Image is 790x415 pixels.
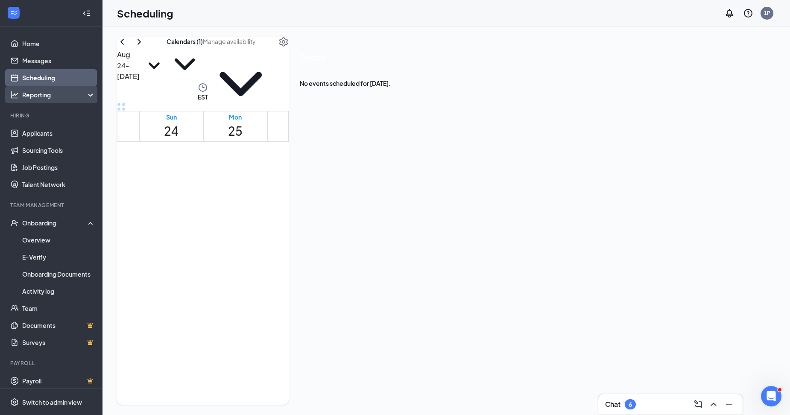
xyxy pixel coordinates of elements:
svg: ChevronRight [134,37,144,47]
h3: Chat [605,400,620,409]
button: ChevronUp [707,397,720,411]
a: Sourcing Tools [22,142,95,159]
div: Onboarding [22,219,88,227]
svg: Minimize [724,399,734,409]
span: No events scheduled for [DATE]. [300,79,391,88]
svg: ChevronDown [167,46,203,82]
svg: Notifications [724,8,734,18]
h1: 25 [228,122,243,140]
div: Team Management [10,202,94,209]
a: DocumentsCrown [22,317,95,334]
div: Sun [164,112,178,122]
input: Manage availability [203,37,278,46]
a: Messages [22,52,95,69]
svg: SmallChevronDown [142,53,167,78]
svg: ComposeMessage [693,399,703,409]
svg: WorkstreamLogo [9,9,18,17]
h1: Scheduling [117,6,173,20]
svg: QuestionInfo [743,8,753,18]
div: Hiring [10,112,94,119]
span: EST [198,93,208,101]
a: Applicants [22,125,95,142]
a: August 24, 2025 [162,111,180,141]
a: Talent Network [22,176,95,193]
svg: Collapse [82,9,91,18]
svg: Settings [278,37,289,47]
button: Minimize [722,397,736,411]
svg: ChevronDown [203,46,278,122]
svg: ChevronUp [708,399,719,409]
a: Job Postings [22,159,95,176]
span: Today [300,50,391,64]
a: Home [22,35,95,52]
a: Settings [278,37,289,82]
a: August 25, 2025 [226,111,244,141]
button: Calendars (1)ChevronDown [167,37,203,82]
a: Scheduling [22,69,95,86]
svg: UserCheck [10,219,19,227]
button: ComposeMessage [691,397,705,411]
svg: ChevronLeft [117,37,127,47]
svg: Clock [198,82,208,93]
a: E-Verify [22,248,95,266]
div: Reporting [22,91,96,99]
a: Team [22,300,95,317]
a: PayrollCrown [22,372,95,389]
div: Mon [228,112,243,122]
iframe: Intercom live chat [761,386,781,406]
svg: Analysis [10,91,19,99]
div: Payroll [10,359,94,367]
a: Activity log [22,283,95,300]
div: 1P [764,9,770,17]
a: Overview [22,231,95,248]
a: Onboarding Documents [22,266,95,283]
h1: 24 [164,122,178,140]
a: SurveysCrown [22,334,95,351]
svg: Settings [10,398,19,406]
div: 6 [629,401,632,408]
div: Switch to admin view [22,398,82,406]
h3: Aug 24 - [DATE] [117,49,142,82]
